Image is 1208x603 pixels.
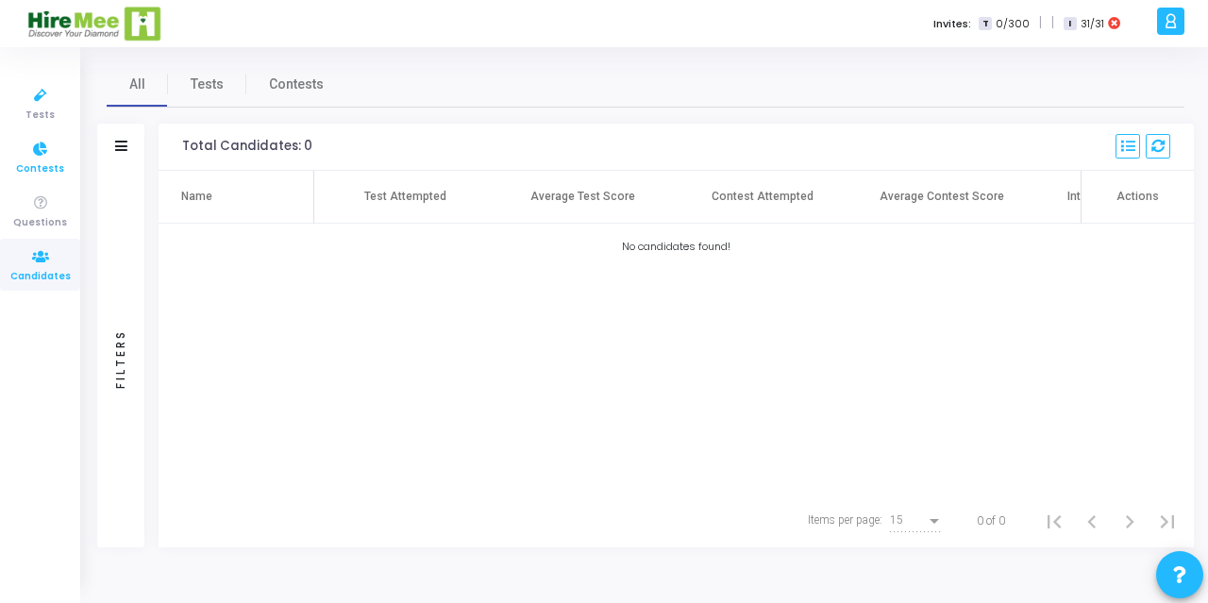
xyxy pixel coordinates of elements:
button: Previous page [1073,502,1111,540]
button: First page [1035,502,1073,540]
span: All [129,75,145,94]
div: Filters [112,255,129,462]
span: | [1039,13,1042,33]
span: 31/31 [1081,16,1104,32]
span: Contests [16,161,64,177]
div: Total Candidates: 0 [182,139,312,154]
span: | [1051,13,1054,33]
div: Items per page: [808,511,882,528]
div: Name [181,188,212,205]
th: Actions [1081,171,1194,224]
div: No candidates found! [159,239,1194,255]
img: logo [26,5,163,42]
span: 15 [890,513,903,527]
th: Test Attempted [314,171,494,224]
th: Contest Attempted [673,171,852,224]
div: 0 of 0 [977,512,1005,529]
button: Last page [1149,502,1186,540]
th: Average Contest Score [852,171,1032,224]
span: Questions [13,215,67,231]
span: Candidates [10,269,71,285]
span: I [1064,17,1076,31]
span: Contests [269,75,324,94]
label: Invites: [933,16,971,32]
span: 0/300 [996,16,1030,32]
mat-select: Items per page: [890,514,943,528]
span: Tests [191,75,224,94]
th: Average Test Score [494,171,673,224]
span: T [979,17,991,31]
span: Tests [25,108,55,124]
button: Next page [1111,502,1149,540]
